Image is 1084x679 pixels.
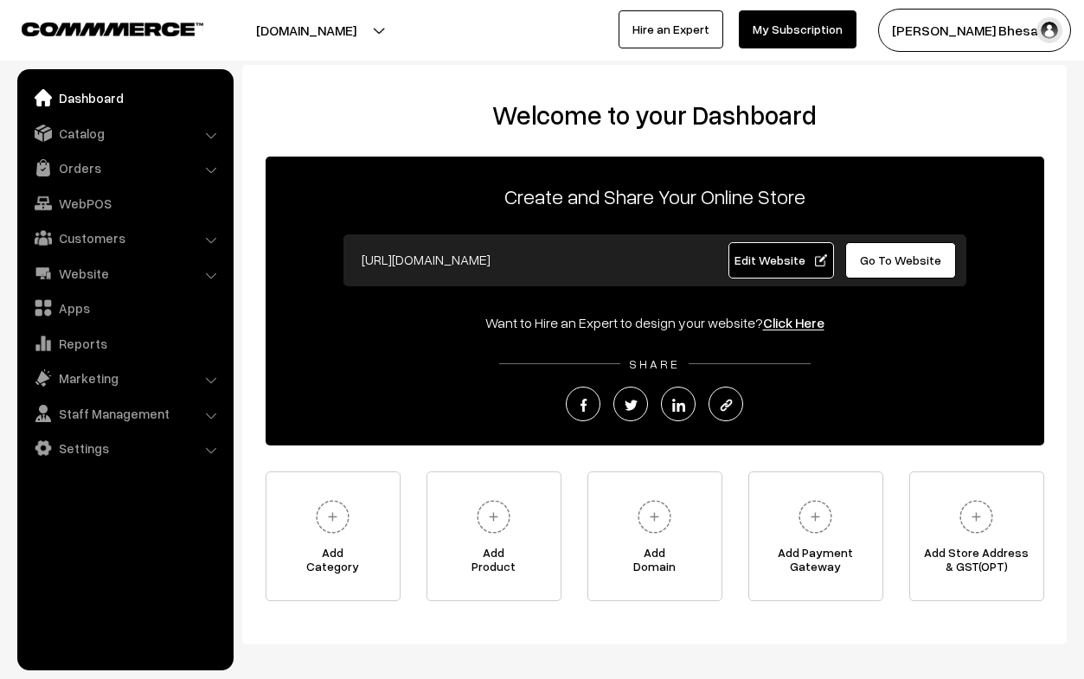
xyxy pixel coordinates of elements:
[22,432,228,464] a: Settings
[588,546,722,580] span: Add Domain
[792,493,839,541] img: plus.svg
[728,242,834,279] a: Edit Website
[22,22,203,35] img: COMMMERCE
[22,258,228,289] a: Website
[266,312,1044,333] div: Want to Hire an Expert to design your website?
[619,10,723,48] a: Hire an Expert
[266,181,1044,212] p: Create and Share Your Online Store
[860,253,941,267] span: Go To Website
[748,471,883,601] a: Add PaymentGateway
[196,9,417,52] button: [DOMAIN_NAME]
[739,10,856,48] a: My Subscription
[631,493,678,541] img: plus.svg
[953,493,1000,541] img: plus.svg
[878,9,1071,52] button: [PERSON_NAME] Bhesani…
[470,493,517,541] img: plus.svg
[587,471,722,601] a: AddDomain
[22,398,228,429] a: Staff Management
[910,546,1043,580] span: Add Store Address & GST(OPT)
[260,99,1049,131] h2: Welcome to your Dashboard
[266,471,401,601] a: AddCategory
[909,471,1044,601] a: Add Store Address& GST(OPT)
[22,17,173,38] a: COMMMERCE
[266,546,400,580] span: Add Category
[22,188,228,219] a: WebPOS
[22,152,228,183] a: Orders
[749,546,882,580] span: Add Payment Gateway
[22,362,228,394] a: Marketing
[309,493,356,541] img: plus.svg
[763,314,824,331] a: Click Here
[22,222,228,253] a: Customers
[845,242,957,279] a: Go To Website
[620,356,689,371] span: SHARE
[734,253,827,267] span: Edit Website
[427,471,561,601] a: AddProduct
[1036,17,1062,43] img: user
[22,82,228,113] a: Dashboard
[22,118,228,149] a: Catalog
[427,546,561,580] span: Add Product
[22,292,228,323] a: Apps
[22,328,228,359] a: Reports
